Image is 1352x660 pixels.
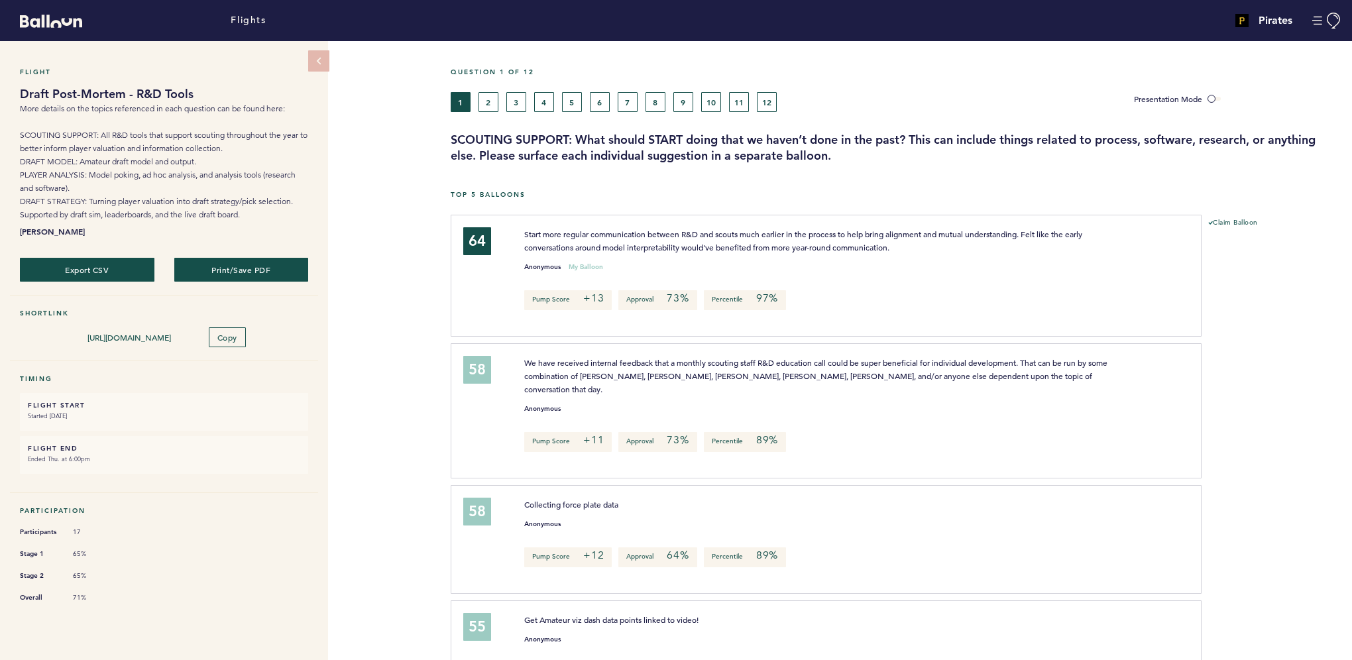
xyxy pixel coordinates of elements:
[463,356,491,384] div: 58
[673,92,693,112] button: 9
[667,433,689,447] em: 73%
[73,549,113,559] span: 65%
[20,15,82,28] svg: Balloon
[583,549,604,562] em: +12
[667,292,689,305] em: 73%
[463,498,491,525] div: 58
[451,92,471,112] button: 1
[756,549,778,562] em: 89%
[756,292,778,305] em: 97%
[618,92,638,112] button: 7
[524,229,1084,252] span: Start more regular communication between R&D and scouts much earlier in the process to help bring...
[1312,13,1342,29] button: Manage Account
[209,327,246,347] button: Copy
[231,13,266,28] a: Flights
[524,432,612,452] p: Pump Score
[757,92,777,112] button: 12
[20,225,308,238] b: [PERSON_NAME]
[704,547,786,567] p: Percentile
[534,92,554,112] button: 4
[569,264,603,270] small: My Balloon
[451,132,1342,164] h3: SCOUTING SUPPORT: What should START doing that we haven’t done in the past? This can include thin...
[20,591,60,604] span: Overall
[20,525,60,539] span: Participants
[463,227,491,255] div: 64
[646,92,665,112] button: 8
[618,547,697,567] p: Approval
[704,290,786,310] p: Percentile
[20,86,308,102] h1: Draft Post-Mortem - R&D Tools
[463,613,491,641] div: 55
[73,593,113,602] span: 71%
[524,290,612,310] p: Pump Score
[618,432,697,452] p: Approval
[451,68,1342,76] h5: Question 1 of 12
[562,92,582,112] button: 5
[10,13,82,27] a: Balloon
[524,614,699,625] span: Get Amateur viz dash data points linked to video!
[524,406,561,412] small: Anonymous
[590,92,610,112] button: 6
[524,357,1109,394] span: We have received internal feedback that a monthly scouting staff R&D education call could be supe...
[756,433,778,447] em: 89%
[20,547,60,561] span: Stage 1
[217,332,237,343] span: Copy
[451,190,1342,199] h5: Top 5 Balloons
[479,92,498,112] button: 2
[524,499,618,510] span: Collecting force plate data
[506,92,526,112] button: 3
[28,444,300,453] h6: FLIGHT END
[20,258,154,282] button: Export CSV
[174,258,309,282] button: Print/Save PDF
[20,103,308,219] span: More details on the topics referenced in each question can be found here: SCOUTING SUPPORT: All R...
[1134,93,1202,104] span: Presentation Mode
[618,290,697,310] p: Approval
[729,92,749,112] button: 11
[701,92,721,112] button: 10
[20,374,308,383] h5: Timing
[524,521,561,527] small: Anonymous
[20,506,308,515] h5: Participation
[28,453,300,466] small: Ended Thu. at 6:00pm
[524,636,561,643] small: Anonymous
[1259,13,1292,28] h4: Pirates
[667,549,689,562] em: 64%
[524,547,612,567] p: Pump Score
[524,264,561,270] small: Anonymous
[583,292,604,305] em: +13
[28,410,300,423] small: Started [DATE]
[20,309,308,317] h5: Shortlink
[583,433,604,447] em: +11
[1208,218,1258,229] button: Claim Balloon
[73,527,113,537] span: 17
[73,571,113,580] span: 65%
[20,569,60,582] span: Stage 2
[20,68,308,76] h5: Flight
[28,401,300,410] h6: FLIGHT START
[704,432,786,452] p: Percentile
